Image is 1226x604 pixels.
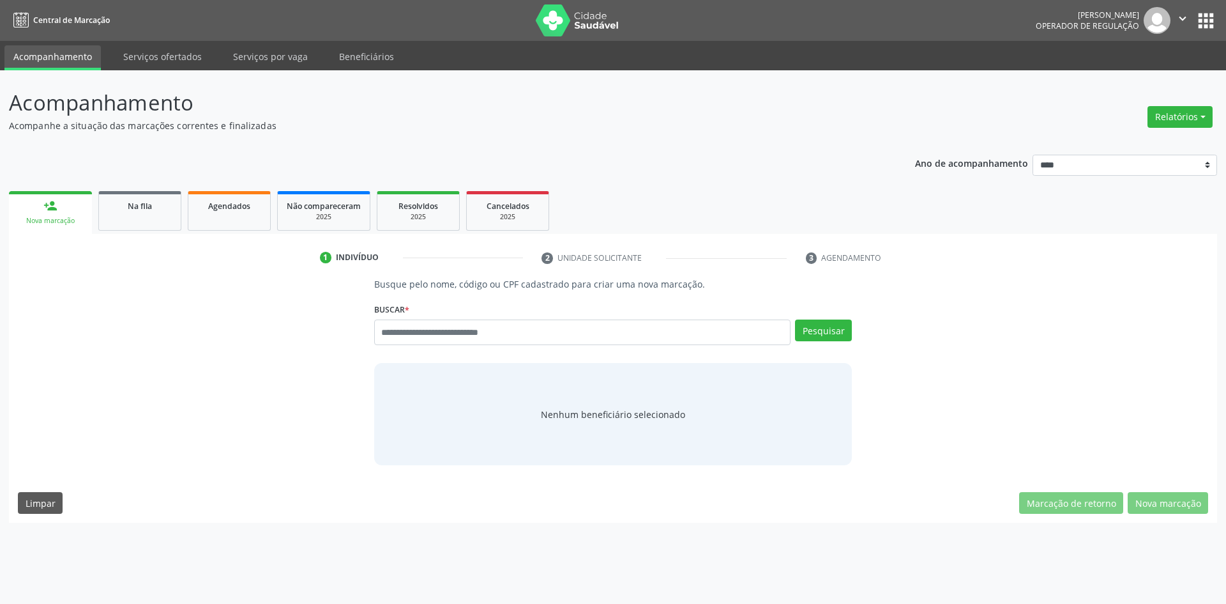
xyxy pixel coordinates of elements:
[18,492,63,514] button: Limpar
[915,155,1028,171] p: Ano de acompanhamento
[1170,7,1195,34] button: 
[1147,106,1213,128] button: Relatórios
[476,212,540,222] div: 2025
[374,277,852,291] p: Busque pelo nome, código ou CPF cadastrado para criar uma nova marcação.
[18,216,83,226] div: Nova marcação
[287,212,361,222] div: 2025
[208,201,250,212] span: Agendados
[1036,10,1139,20] div: [PERSON_NAME]
[1019,492,1123,514] button: Marcação de retorno
[114,45,211,68] a: Serviços ofertados
[9,87,854,119] p: Acompanhamento
[1176,12,1190,26] i: 
[43,199,57,213] div: person_add
[1128,492,1208,514] button: Nova marcação
[1036,20,1139,31] span: Operador de regulação
[287,201,361,212] span: Não compareceram
[33,15,110,26] span: Central de Marcação
[398,201,438,212] span: Resolvidos
[9,10,110,31] a: Central de Marcação
[320,252,331,263] div: 1
[541,408,685,421] span: Nenhum beneficiário selecionado
[1144,7,1170,34] img: img
[487,201,529,212] span: Cancelados
[330,45,403,68] a: Beneficiários
[9,119,854,132] p: Acompanhe a situação das marcações correntes e finalizadas
[795,320,852,341] button: Pesquisar
[386,212,450,222] div: 2025
[128,201,152,212] span: Na fila
[224,45,317,68] a: Serviços por vaga
[1195,10,1217,32] button: apps
[4,45,101,70] a: Acompanhamento
[336,252,379,263] div: Indivíduo
[374,300,409,320] label: Buscar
